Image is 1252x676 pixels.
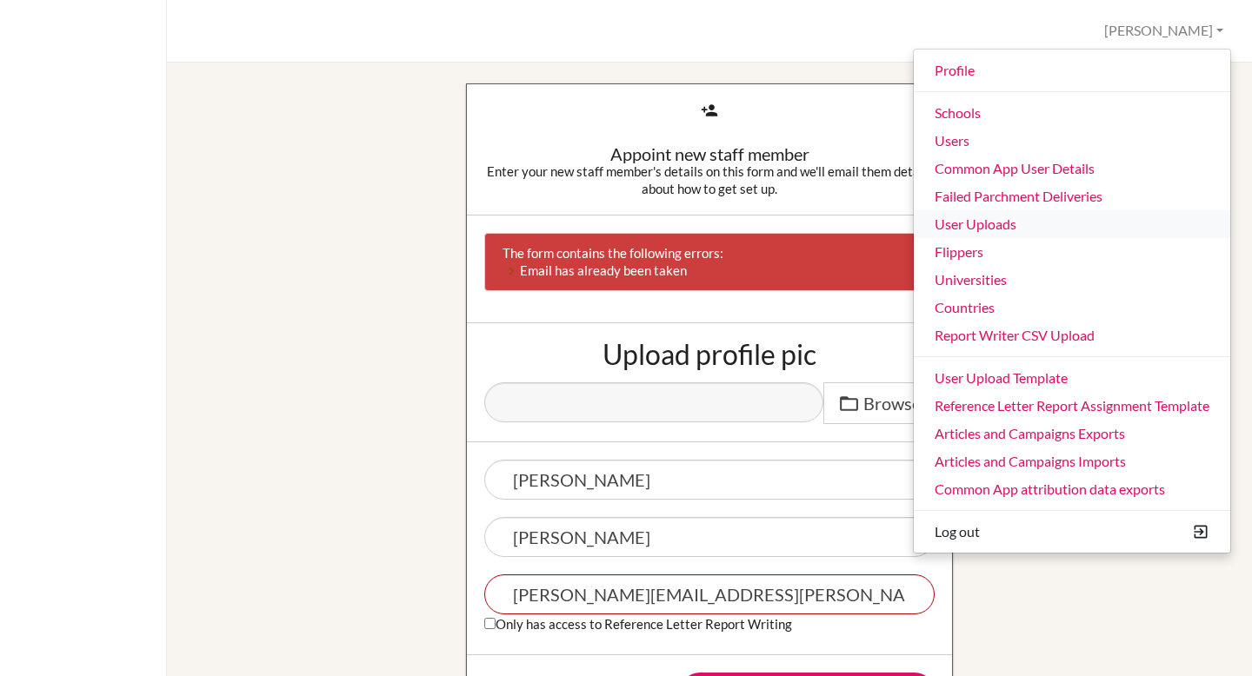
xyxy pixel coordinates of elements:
a: Report Writer CSV Upload [914,321,1230,349]
a: User Uploads [914,210,1230,238]
a: Articles and Campaigns Exports [914,420,1230,447]
a: Articles and Campaigns Imports [914,447,1230,475]
label: Only has access to Reference Letter Report Writing [484,614,792,633]
a: User Upload Template [914,364,1230,392]
a: Failed Parchment Deliveries [914,182,1230,210]
a: Reference Letter Report Assignment Template [914,392,1230,420]
div: The form contains the following errors: [484,233,935,291]
a: Universities [914,266,1230,294]
ul: [PERSON_NAME] [913,49,1231,553]
label: Upload profile pic [603,341,816,368]
a: Countries [914,294,1230,321]
input: First name [484,460,935,500]
a: Flippers [914,238,1230,266]
a: Users [914,127,1230,155]
a: Profile [914,56,1230,84]
a: Common App User Details [914,155,1230,182]
li: Email has already been taken [503,262,878,280]
div: Enter your new staff member's details on this form and we'll email them details about how to get ... [484,162,935,197]
a: Schools [914,99,1230,127]
span: Browse [863,393,921,414]
input: Last name [484,517,935,557]
button: [PERSON_NAME] [1096,15,1231,47]
input: Only has access to Reference Letter Report Writing [484,618,496,629]
div: Appoint new staff member [484,145,935,162]
a: Common App attribution data exports [914,475,1230,503]
button: Log out [914,518,1230,546]
input: Email [484,574,935,614]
